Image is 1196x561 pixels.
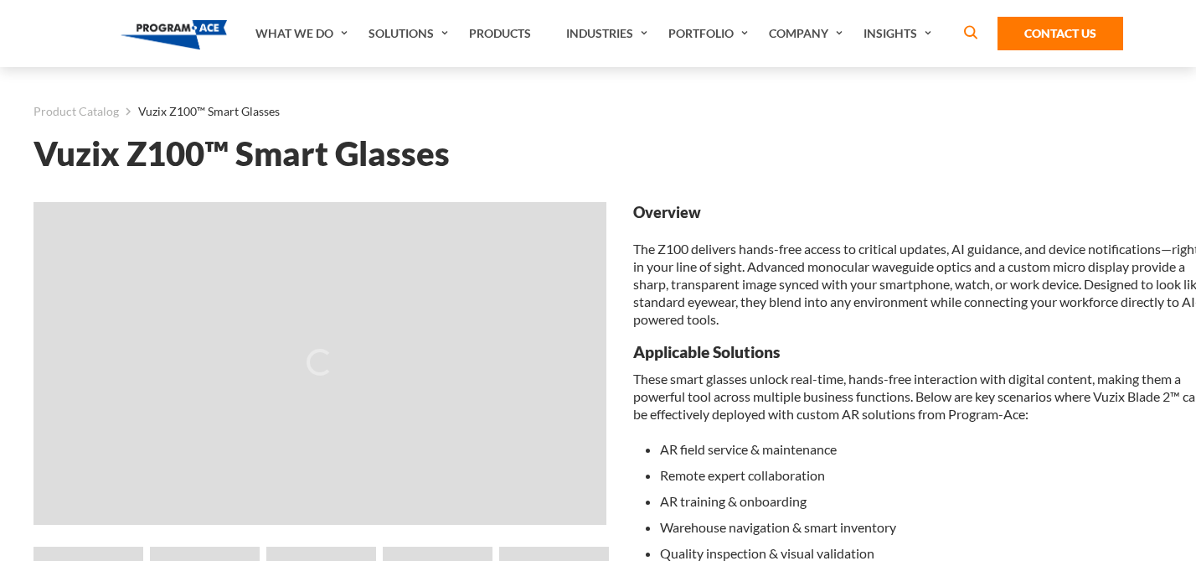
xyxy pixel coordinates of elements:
li: Vuzix Z100™ Smart Glasses [119,101,280,122]
a: Product Catalog [34,101,119,122]
a: Contact Us [998,17,1123,50]
img: Program-Ace [121,20,227,49]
